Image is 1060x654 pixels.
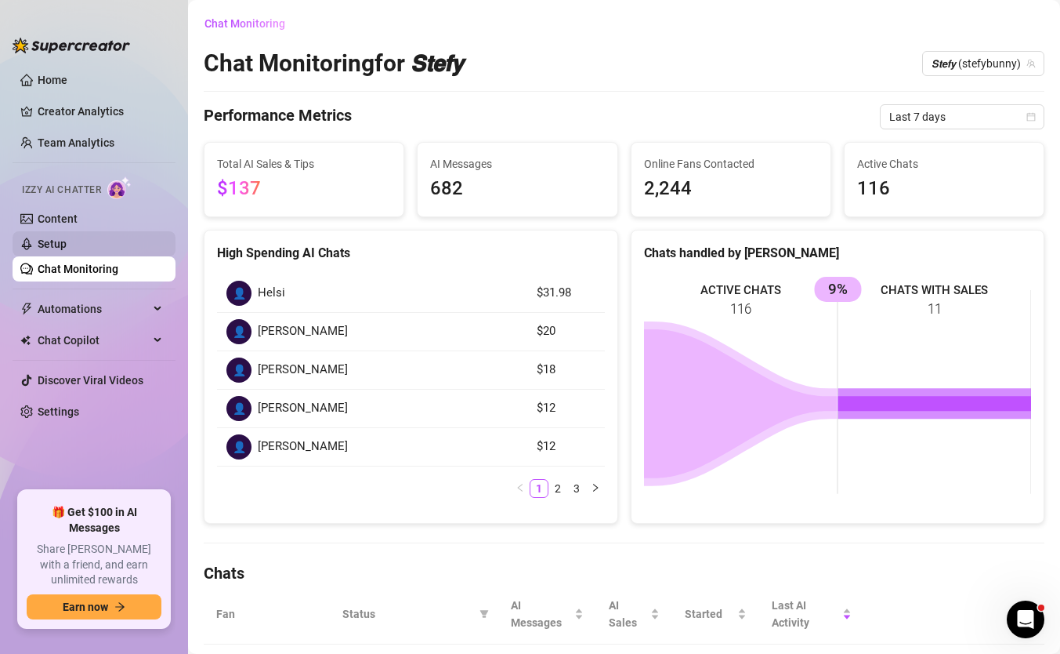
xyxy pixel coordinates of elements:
[38,238,67,250] a: Setup
[13,38,130,53] img: logo-BBDzfeDw.svg
[114,601,125,612] span: arrow-right
[772,597,839,631] span: Last AI Activity
[204,562,1044,584] h4: Chats
[258,438,348,456] span: [PERSON_NAME]
[537,399,595,418] article: $12
[672,584,759,645] th: Started
[38,136,114,149] a: Team Analytics
[530,480,548,497] a: 1
[1026,112,1036,122] span: calendar
[217,177,261,199] span: $137
[596,584,672,645] th: AI Sales
[38,213,78,225] a: Content
[27,542,161,588] span: Share [PERSON_NAME] with a friend, and earn unlimited rewards
[430,174,604,204] span: 682
[204,584,330,645] th: Fan
[644,243,1032,263] div: Chats handled by [PERSON_NAME]
[258,284,285,303] span: Helsi
[567,479,586,498] li: 3
[204,17,285,30] span: Chat Monitoring
[204,11,298,36] button: Chat Monitoring
[20,303,33,315] span: thunderbolt
[549,480,566,497] a: 2
[511,479,530,498] button: left
[204,104,352,129] h4: Performance Metrics
[204,49,463,78] h2: Chat Monitoring for 𝙎𝙩𝙚𝙛𝙮
[217,243,605,263] div: High Spending AI Chats
[537,438,595,456] article: $12
[759,584,864,645] th: Last AI Activity
[38,263,118,275] a: Chat Monitoring
[430,155,604,173] span: AI Messages
[516,483,525,492] span: left
[226,319,251,344] div: 👤
[591,483,600,492] span: right
[498,584,597,645] th: AI Messages
[27,594,161,619] button: Earn nowarrow-right
[685,605,734,623] span: Started
[932,52,1035,75] span: 𝙎𝙩𝙚𝙛𝙮 (stefybunny)
[63,601,108,613] span: Earn now
[1007,601,1044,638] iframe: Intercom live chat
[537,322,595,341] article: $20
[217,155,391,173] span: Total AI Sales & Tips
[226,396,251,421] div: 👤
[479,609,489,619] span: filter
[644,174,818,204] span: 2,244
[226,281,251,306] div: 👤
[38,405,79,418] a: Settings
[644,155,818,173] span: Online Fans Contacted
[537,361,595,380] article: $18
[857,174,1031,204] span: 116
[27,505,161,536] span: 🎁 Get $100 in AI Messages
[586,479,605,498] li: Next Page
[568,480,585,497] a: 3
[537,284,595,303] article: $31.98
[20,335,31,346] img: Chat Copilot
[226,358,251,383] div: 👤
[530,479,548,498] li: 1
[258,399,348,418] span: [PERSON_NAME]
[258,322,348,341] span: [PERSON_NAME]
[511,597,572,631] span: AI Messages
[889,105,1035,129] span: Last 7 days
[476,602,492,626] span: filter
[258,361,348,380] span: [PERSON_NAME]
[38,99,163,124] a: Creator Analytics
[548,479,567,498] li: 2
[586,479,605,498] button: right
[1026,59,1036,68] span: team
[22,183,101,198] span: Izzy AI Chatter
[857,155,1031,173] span: Active Chats
[511,479,530,498] li: Previous Page
[38,328,149,353] span: Chat Copilot
[38,74,67,86] a: Home
[609,597,647,631] span: AI Sales
[107,176,132,199] img: AI Chatter
[342,605,473,623] span: Status
[38,374,143,387] a: Discover Viral Videos
[38,296,149,322] span: Automations
[226,434,251,460] div: 👤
